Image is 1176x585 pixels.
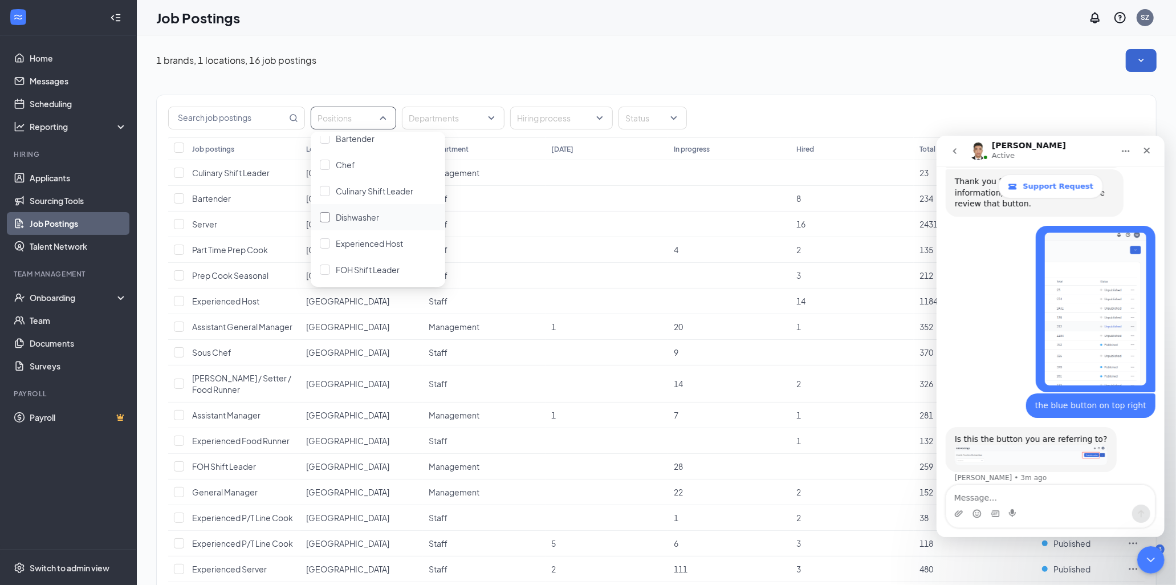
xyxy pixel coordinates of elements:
[1141,13,1150,22] div: SZ
[306,487,389,497] span: [GEOGRAPHIC_DATA]
[306,193,389,204] span: [GEOGRAPHIC_DATA]
[797,564,801,574] span: 3
[423,340,546,365] td: Staff
[423,556,546,582] td: Staff
[300,505,423,531] td: West Edmonton Mall
[674,347,678,357] span: 9
[300,365,423,403] td: West Edmonton Mall
[192,373,291,395] span: [PERSON_NAME] / Setter / Food Runner
[919,270,933,281] span: 212
[30,47,127,70] a: Home
[30,189,127,212] a: Sourcing Tools
[336,212,379,222] span: Dishwasher
[306,144,335,154] div: Location
[797,270,801,281] span: 3
[546,137,668,160] th: [DATE]
[423,289,546,314] td: Staff
[300,237,423,263] td: West Edmonton Mall
[551,538,556,549] span: 5
[14,389,125,399] div: Payroll
[423,454,546,480] td: Management
[919,564,933,574] span: 480
[674,538,678,549] span: 6
[300,556,423,582] td: West Edmonton Mall
[30,166,127,189] a: Applicants
[336,265,400,275] span: FOH Shift Leader
[1136,55,1147,66] svg: SmallChevronDown
[300,454,423,480] td: West Edmonton Mall
[306,461,389,472] span: [GEOGRAPHIC_DATA]
[300,212,423,237] td: West Edmonton Mall
[797,193,801,204] span: 8
[423,505,546,531] td: Staff
[1128,563,1139,575] svg: Ellipses
[919,487,933,497] span: 152
[1137,546,1165,574] iframe: Intercom live chat
[300,531,423,556] td: West Edmonton Mall
[551,322,556,332] span: 1
[30,212,127,235] a: Job Postings
[1053,563,1090,575] span: Published
[937,136,1165,537] iframe: Intercom live chat
[797,538,801,549] span: 3
[429,538,447,549] span: Staff
[919,322,933,332] span: 352
[300,480,423,505] td: West Edmonton Mall
[311,125,445,152] div: Bartender
[300,340,423,365] td: West Edmonton Mall
[30,309,127,332] a: Team
[1088,11,1102,25] svg: Notifications
[429,410,479,420] span: Management
[306,270,389,281] span: [GEOGRAPHIC_DATA]
[919,219,938,229] span: 2431
[797,296,806,306] span: 14
[1053,538,1090,549] span: Published
[919,296,938,306] span: 1184
[423,531,546,556] td: Staff
[192,168,270,178] span: Culinary Shift Leader
[30,235,127,258] a: Talent Network
[306,168,389,178] span: [GEOGRAPHIC_DATA]
[300,403,423,428] td: West Edmonton Mall
[14,269,125,279] div: Team Management
[429,487,479,497] span: Management
[919,513,929,523] span: 38
[192,144,234,154] div: Job postings
[423,314,546,340] td: Management
[300,263,423,289] td: West Edmonton Mall
[674,410,678,420] span: 7
[30,562,109,574] div: Switch to admin view
[311,204,445,230] div: Dishwasher
[1155,545,1165,554] div: 3
[429,347,447,357] span: Staff
[551,410,556,420] span: 1
[919,379,933,389] span: 326
[423,263,546,289] td: Staff
[306,379,389,389] span: [GEOGRAPHIC_DATA]
[311,178,445,204] div: Culinary Shift Leader
[300,289,423,314] td: West Edmonton Mall
[192,513,293,523] span: Experienced P/T Line Cook
[30,355,127,377] a: Surveys
[423,212,546,237] td: Staff
[429,168,479,178] span: Management
[429,379,447,389] span: Staff
[156,8,240,27] h1: Job Postings
[192,322,292,332] span: Assistant General Manager
[551,564,556,574] span: 2
[192,270,268,281] span: Prep Cook Seasonal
